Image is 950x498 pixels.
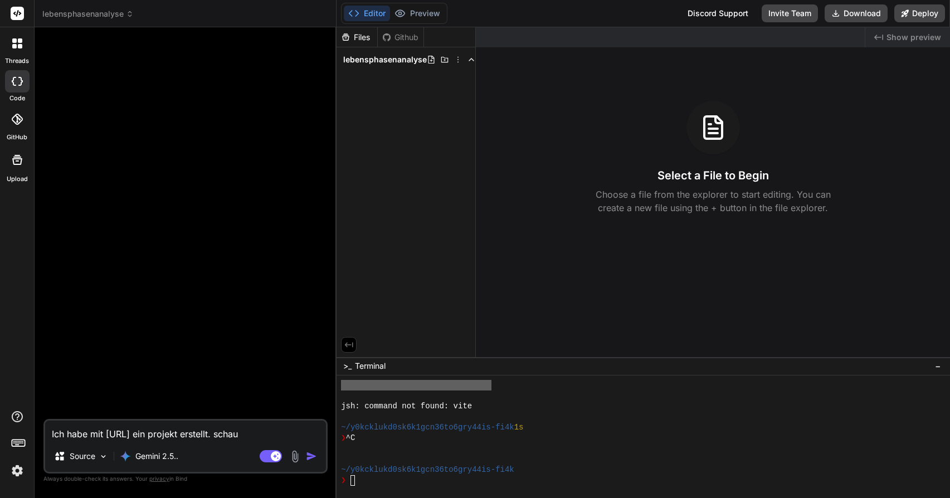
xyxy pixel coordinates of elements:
[933,357,943,375] button: −
[120,451,131,462] img: Gemini 2.5 Pro
[43,473,328,484] p: Always double-check its answers. Your in Bind
[343,360,352,372] span: >_
[935,360,941,372] span: −
[9,94,25,103] label: code
[7,174,28,184] label: Upload
[886,32,941,43] span: Show preview
[762,4,818,22] button: Invite Team
[341,475,345,486] span: ❯
[42,8,134,19] span: lebensphasenanalyse
[588,188,838,214] p: Choose a file from the explorer to start editing. You can create a new file using the + button in...
[390,6,445,21] button: Preview
[825,4,888,22] button: Download
[289,450,301,463] img: attachment
[341,422,514,433] span: ~/y0kcklukd0sk6k1gcn36to6gry44is-fi4k
[5,56,29,66] label: threads
[341,433,345,443] span: ❯
[99,452,108,461] img: Pick Models
[70,451,95,462] p: Source
[7,133,27,142] label: GitHub
[8,461,27,480] img: settings
[657,168,769,183] h3: Select a File to Begin
[894,4,945,22] button: Deploy
[306,451,317,462] img: icon
[514,422,524,433] span: 1s
[344,6,390,21] button: Editor
[135,451,178,462] p: Gemini 2.5..
[337,32,377,43] div: Files
[341,401,472,412] span: jsh: command not found: vite
[341,380,491,390] span: > vite --port 3000 --host --cors
[341,465,514,475] span: ~/y0kcklukd0sk6k1gcn36to6gry44is-fi4k
[681,4,755,22] div: Discord Support
[149,475,169,482] span: privacy
[346,433,355,443] span: ^C
[355,360,386,372] span: Terminal
[343,54,427,65] span: lebensphasenanalyse
[45,421,326,441] textarea: Ich habe mit [URL] ein projekt erstellt. scha
[378,32,423,43] div: Github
